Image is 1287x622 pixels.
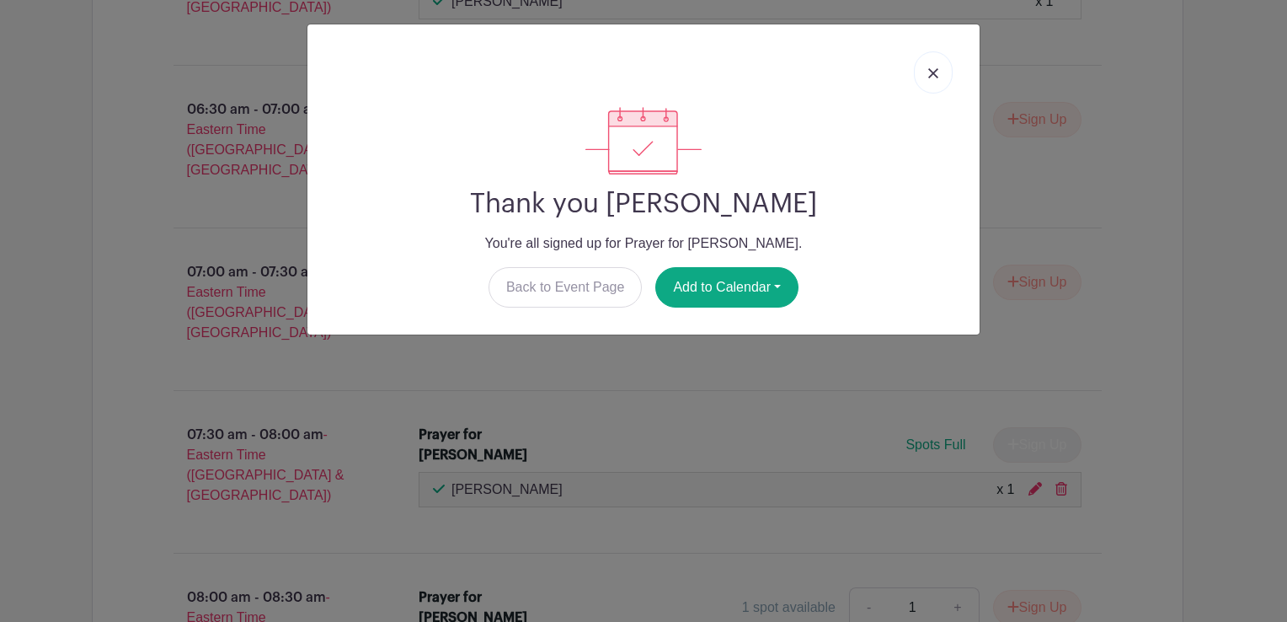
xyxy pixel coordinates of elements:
p: You're all signed up for Prayer for [PERSON_NAME]. [321,233,966,254]
img: signup_complete-c468d5dda3e2740ee63a24cb0ba0d3ce5d8a4ecd24259e683200fb1569d990c8.svg [585,107,702,174]
img: close_button-5f87c8562297e5c2d7936805f587ecaba9071eb48480494691a3f1689db116b3.svg [928,68,938,78]
button: Add to Calendar [655,267,798,308]
h2: Thank you [PERSON_NAME] [321,188,966,220]
a: Back to Event Page [489,267,643,308]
